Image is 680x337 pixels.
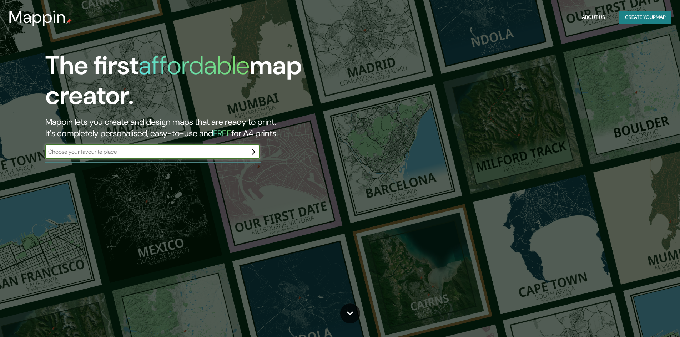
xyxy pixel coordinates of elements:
h2: Mappin lets you create and design maps that are ready to print. It's completely personalised, eas... [45,116,386,139]
button: Create yourmap [619,11,671,24]
img: mappin-pin [66,19,72,24]
input: Choose your favourite place [45,148,245,156]
h3: Mappin [9,7,66,27]
h1: The first map creator. [45,51,386,116]
h5: FREE [213,128,231,139]
button: About Us [579,11,608,24]
h1: affordable [138,49,250,82]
